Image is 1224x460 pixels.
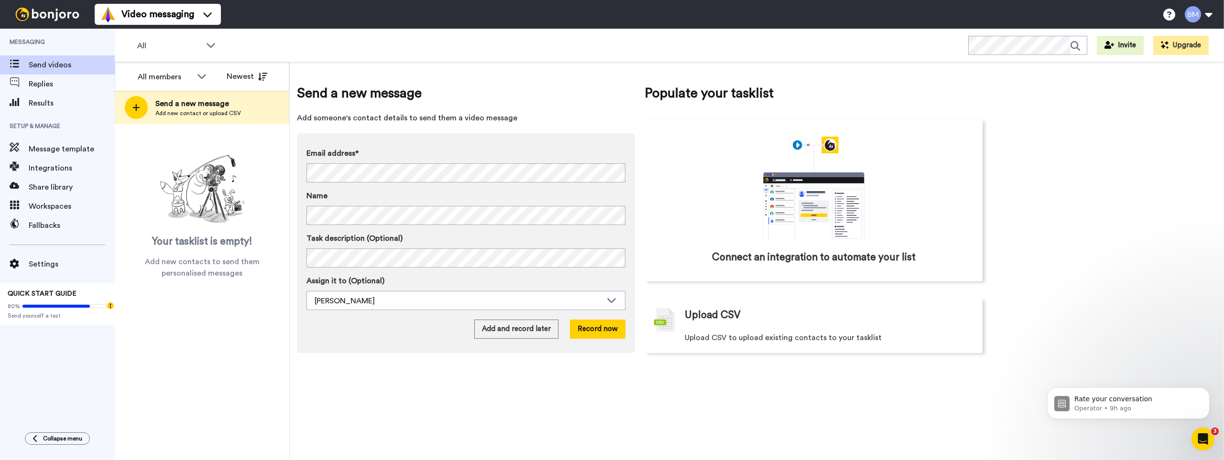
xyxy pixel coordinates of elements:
[306,275,625,287] label: Assign it to (Optional)
[315,295,602,307] div: [PERSON_NAME]
[138,71,192,83] div: All members
[29,220,115,231] span: Fallbacks
[1211,428,1219,435] span: 3
[645,84,983,103] span: Populate your tasklist
[306,233,625,244] label: Task description (Optional)
[29,143,115,155] span: Message template
[654,308,675,332] img: csv-grey.png
[712,250,916,265] span: Connect an integration to automate your list
[685,332,882,343] span: Upload CSV to upload existing contacts to your tasklist
[129,256,275,279] span: Add new contacts to send them personalised messages
[152,235,252,249] span: Your tasklist is empty!
[155,109,241,117] span: Add new contact or upload CSV
[474,320,558,339] button: Add and record later
[1097,36,1144,55] button: Invite
[570,320,625,339] button: Record now
[43,435,82,442] span: Collapse menu
[100,7,116,22] img: vm-color.svg
[29,59,115,71] span: Send videos
[29,162,115,174] span: Integrations
[154,151,250,227] img: ready-set-action.png
[306,190,328,202] span: Name
[8,302,20,310] span: 80%
[297,112,635,124] span: Add someone's contact details to send them a video message
[8,290,76,297] span: QUICK START GUIDE
[121,8,194,21] span: Video messaging
[155,98,241,109] span: Send a new message
[25,432,90,445] button: Collapse menu
[219,67,274,86] button: Newest
[1153,36,1209,55] button: Upgrade
[1033,367,1224,434] iframe: Intercom notifications message
[29,258,115,270] span: Settings
[137,40,201,52] span: All
[106,301,115,310] div: Tooltip anchor
[8,312,107,320] span: Send yourself a test
[1191,428,1214,450] iframe: Intercom live chat
[29,78,115,90] span: Replies
[29,182,115,193] span: Share library
[29,97,115,109] span: Results
[306,148,625,159] label: Email address*
[685,308,741,322] span: Upload CSV
[11,8,83,21] img: bj-logo-header-white.svg
[742,137,885,241] div: animation
[297,84,635,103] span: Send a new message
[29,201,115,212] span: Workspaces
